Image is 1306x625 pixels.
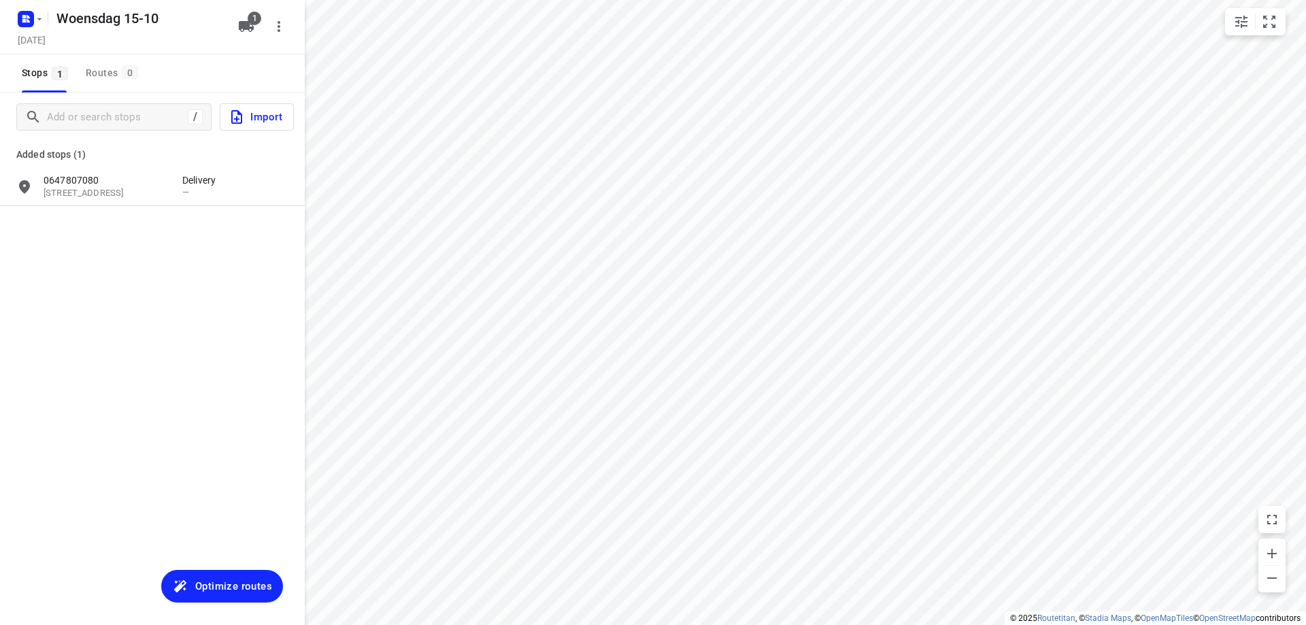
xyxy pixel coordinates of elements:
[16,146,288,163] p: Added stops (1)
[122,65,138,79] span: 0
[1256,8,1283,35] button: Fit zoom
[1225,8,1286,35] div: small contained button group
[220,103,294,131] button: Import
[212,103,294,131] a: Import
[1085,613,1131,623] a: Stadia Maps
[248,12,261,25] span: 1
[1010,613,1301,623] li: © 2025 , © , © © contributors
[1228,8,1255,35] button: Map settings
[188,109,203,124] div: /
[1037,613,1075,623] a: Routetitan
[51,7,227,29] h5: Rename
[22,65,72,82] span: Stops
[229,108,282,126] span: Import
[86,65,142,82] div: Routes
[12,32,51,48] h5: [DATE]
[233,13,260,40] button: 1
[1141,613,1193,623] a: OpenMapTiles
[182,173,223,187] p: Delivery
[195,577,272,595] span: Optimize routes
[44,187,169,200] p: 5A Boterbloemstraat, 3135 VB, Vlaardingen, NL
[52,67,68,80] span: 1
[161,570,283,603] button: Optimize routes
[44,173,169,187] p: 0647807080
[1199,613,1256,623] a: OpenStreetMap
[265,13,292,40] button: More
[47,107,188,128] input: Add or search stops
[182,187,189,197] span: —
